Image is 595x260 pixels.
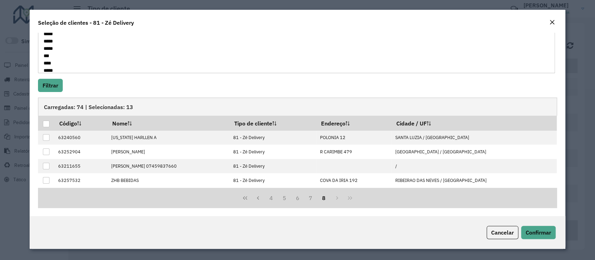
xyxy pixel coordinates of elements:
[526,229,551,236] span: Confirmar
[291,191,304,205] button: 6
[278,191,291,205] button: 5
[391,173,557,188] td: RIBEIRAO DAS NEVES / [GEOGRAPHIC_DATA]
[391,159,557,173] td: /
[38,98,557,116] div: Carregadas: 74 | Selecionadas: 13
[491,229,514,236] span: Cancelar
[316,145,391,159] td: R CARIMBE 479
[521,226,556,239] button: Confirmar
[107,131,229,145] td: [US_STATE] HARLLEN A
[55,145,107,159] td: 63252904
[38,18,134,27] h4: Seleção de clientes - 81 - Zé Delivery
[391,145,557,159] td: [GEOGRAPHIC_DATA] / [GEOGRAPHIC_DATA]
[229,173,316,188] td: 81 - Zé Delivery
[107,173,229,188] td: ZHB BEBIDAS
[55,173,107,188] td: 63257532
[107,159,229,173] td: [PERSON_NAME] 07459837660
[304,191,317,205] button: 7
[107,116,229,130] th: Nome
[55,131,107,145] td: 63240560
[391,131,557,145] td: SANTA LUZIA / [GEOGRAPHIC_DATA]
[55,116,107,130] th: Código
[316,173,391,188] td: COVA DA IRIA 192
[317,191,330,205] button: 8
[229,145,316,159] td: 81 - Zé Delivery
[391,116,557,130] th: Cidade / UF
[55,159,107,173] td: 63211655
[238,191,252,205] button: First Page
[38,79,63,92] button: Filtrar
[229,159,316,173] td: 81 - Zé Delivery
[252,191,265,205] button: Previous Page
[107,145,229,159] td: [PERSON_NAME]
[316,131,391,145] td: POLONIA 12
[547,18,557,27] button: Close
[265,191,278,205] button: 4
[487,226,518,239] button: Cancelar
[549,20,555,25] em: Fechar
[229,131,316,145] td: 81 - Zé Delivery
[316,116,391,130] th: Endereço
[229,116,316,130] th: Tipo de cliente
